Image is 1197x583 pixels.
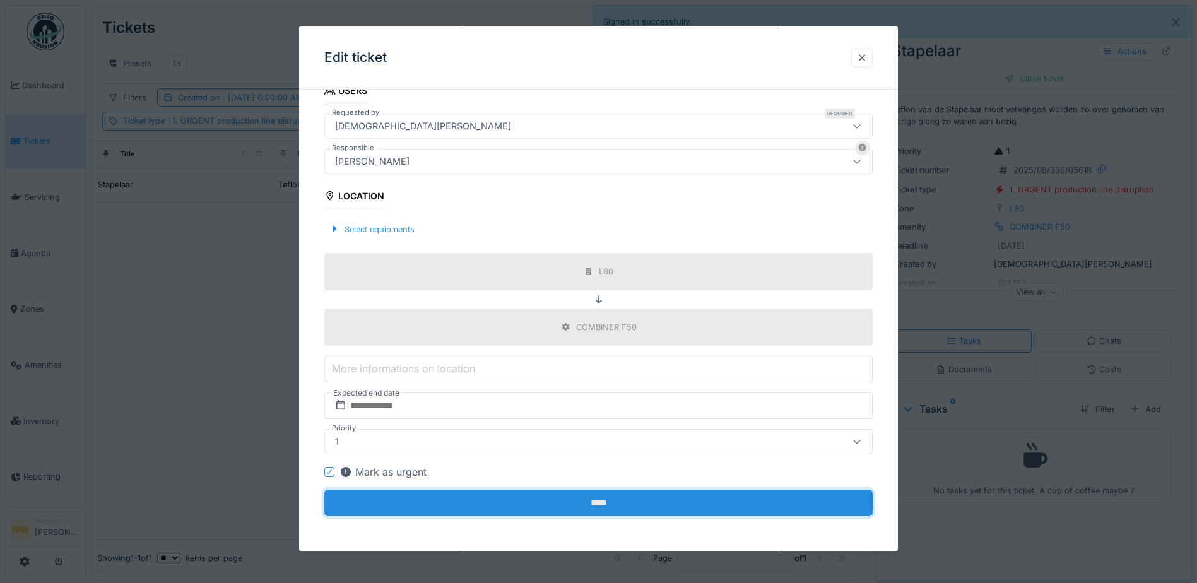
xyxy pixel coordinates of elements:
[329,423,358,433] label: Priority
[324,81,367,103] div: Users
[825,108,855,118] div: Required
[324,220,420,237] div: Select equipments
[329,361,478,376] label: More informations on location
[330,435,344,449] div: 1
[329,142,377,153] label: Responsible
[332,386,401,400] label: Expected end date
[324,186,384,208] div: Location
[324,50,387,66] h3: Edit ticket
[599,265,613,277] div: L80
[330,119,516,132] div: [DEMOGRAPHIC_DATA][PERSON_NAME]
[330,154,415,168] div: [PERSON_NAME]
[339,464,427,480] div: Mark as urgent
[329,107,382,117] label: Requested by
[576,321,637,333] div: COMBINER F50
